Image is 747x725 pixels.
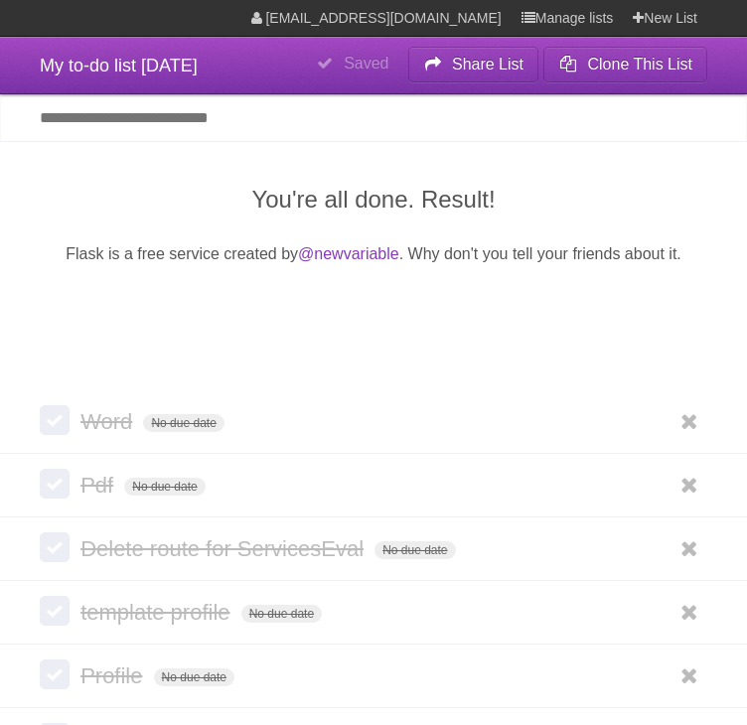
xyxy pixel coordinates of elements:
[452,56,523,72] b: Share List
[40,242,707,266] p: Flask is a free service created by . Why don't you tell your friends about it.
[80,409,137,434] span: Word
[374,541,455,559] span: No due date
[40,532,70,562] label: Done
[143,414,224,432] span: No due date
[40,405,70,435] label: Done
[40,659,70,689] label: Done
[80,536,369,561] span: Delete route for ServicesEval
[40,182,707,217] h2: You're all done. Result!
[40,596,70,626] label: Done
[298,245,399,262] a: @newvariable
[344,55,388,72] b: Saved
[80,600,234,625] span: template profile
[40,56,198,75] span: My to-do list [DATE]
[543,47,707,82] button: Clone This List
[40,469,70,499] label: Done
[408,47,539,82] button: Share List
[80,663,147,688] span: Profile
[241,605,322,623] span: No due date
[124,478,205,496] span: No due date
[154,668,234,686] span: No due date
[80,473,118,498] span: Pdf
[338,291,409,319] iframe: X Post Button
[587,56,692,72] b: Clone This List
